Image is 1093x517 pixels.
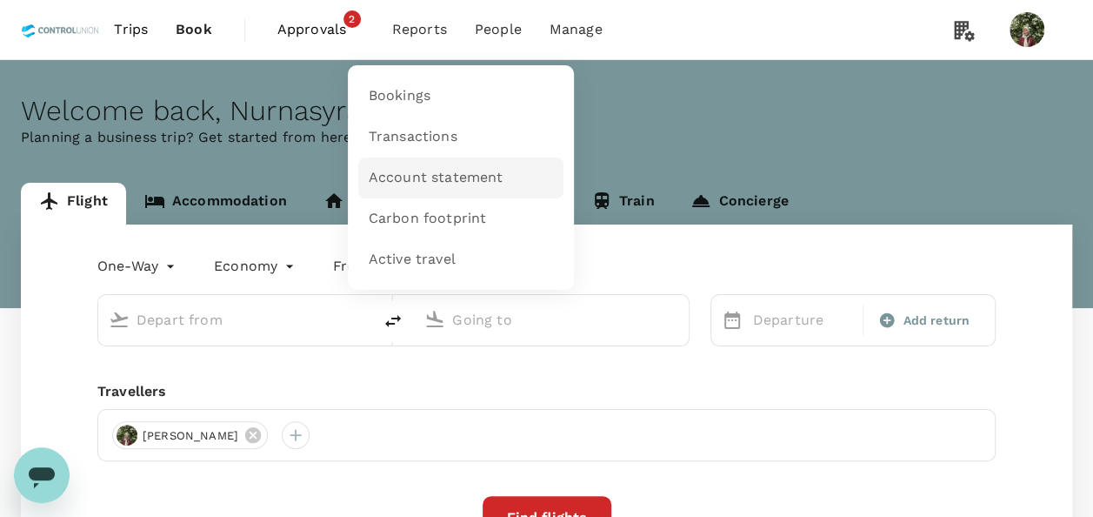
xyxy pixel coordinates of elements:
[369,86,430,106] span: Bookings
[358,76,563,117] a: Bookings
[21,95,1072,127] div: Welcome back , Nurnasyrah .
[392,19,447,40] span: Reports
[343,10,361,28] span: 2
[369,127,457,147] span: Transactions
[21,183,126,225] a: Flight
[214,252,298,280] div: Economy
[114,19,148,40] span: Trips
[573,183,673,225] a: Train
[126,183,305,225] a: Accommodation
[14,447,70,503] iframe: Button to launch messaging window
[358,158,563,198] a: Account statement
[550,19,603,40] span: Manage
[117,425,137,446] img: avatar-67a45d66879f0.jpeg
[360,318,363,321] button: Open
[372,300,414,342] button: delete
[333,256,534,277] button: Frequent flyer programme
[97,381,996,402] div: Travellers
[1010,12,1044,47] img: Nurnasyrah Binti Abdul Ghafur
[305,183,438,225] a: Long stay
[112,421,268,449] div: [PERSON_NAME]
[358,239,563,280] a: Active travel
[21,10,100,49] img: Control Union Malaysia Sdn. Bhd.
[176,19,212,40] span: Book
[672,183,806,225] a: Concierge
[358,117,563,158] a: Transactions
[137,306,336,333] input: Depart from
[277,19,364,40] span: Approvals
[903,312,970,330] span: Add return
[369,209,486,229] span: Carbon footprint
[21,127,1072,148] p: Planning a business trip? Get started from here.
[753,310,853,331] p: Departure
[369,168,503,188] span: Account statement
[132,427,249,445] span: [PERSON_NAME]
[676,318,680,321] button: Open
[333,256,513,277] p: Frequent flyer programme
[452,306,651,333] input: Going to
[475,19,522,40] span: People
[97,252,179,280] div: One-Way
[369,250,456,270] span: Active travel
[358,198,563,239] a: Carbon footprint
